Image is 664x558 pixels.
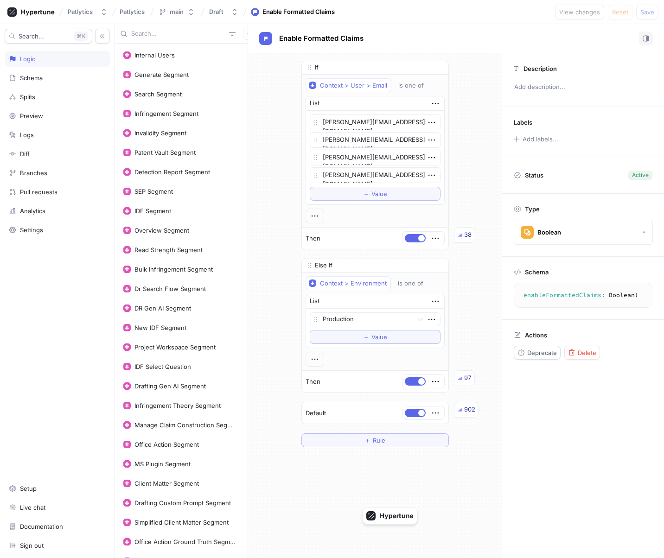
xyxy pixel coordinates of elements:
div: Live chat [20,504,45,511]
button: Save [636,5,658,19]
div: Context > Environment [320,279,387,287]
button: Search...K [5,29,92,44]
button: Boolean [514,220,653,245]
div: SEP Segment [134,188,173,195]
div: Drafting Custom Prompt Segment [134,499,231,507]
p: Then [306,377,320,387]
div: Generate Segment [134,71,189,78]
button: Context > User > Email [306,78,391,92]
div: IDF Select Question [134,363,191,370]
button: is one of [394,78,437,92]
div: List [310,99,319,108]
div: Search Segment [134,90,182,98]
div: Logs [20,131,34,139]
textarea: [PERSON_NAME][EMAIL_ADDRESS][DOMAIN_NAME] [310,114,441,130]
button: Context > Environment [306,276,391,290]
textarea: [PERSON_NAME][EMAIL_ADDRESS][DOMAIN_NAME] [310,132,441,148]
div: Infringement Theory Segment [134,402,221,409]
p: Default [306,409,326,418]
div: Preview [20,112,43,120]
button: Deprecate [514,346,561,360]
textarea: [PERSON_NAME][EMAIL_ADDRESS][DOMAIN_NAME] [310,167,441,183]
button: Reset [608,5,632,19]
div: Client Matter Segment [134,480,199,487]
button: ＋Rule [301,433,449,447]
div: K [74,32,88,41]
div: Internal Users [134,51,175,59]
div: MS Plugin Segment [134,460,191,468]
span: ＋ [363,191,369,197]
div: 902 [464,405,475,414]
p: If [315,63,319,72]
span: Enable Formatted Claims [279,35,364,42]
span: Save [640,9,654,15]
div: Splits [20,93,35,101]
div: Settings [20,226,43,234]
div: Infringement Segment [134,110,198,117]
span: Deprecate [527,350,557,355]
p: Then [306,234,320,243]
div: Sign out [20,542,44,549]
div: Manage Claim Construction Segment [134,421,236,429]
div: 38 [464,230,472,240]
span: Rule [373,438,385,443]
div: Dr Search Flow Segment [134,285,206,292]
textarea: enableFormattedClaims: Boolean! [518,287,648,304]
button: ＋Value [310,187,441,201]
button: View changes [555,5,604,19]
div: Add labels... [523,136,558,142]
div: Detection Report Segment [134,168,210,176]
span: View changes [559,9,600,15]
a: Documentation [5,519,110,534]
div: IDF Segment [134,207,171,215]
div: Invalidity Segment [134,129,186,137]
p: Actions [525,331,547,339]
div: Overview Segment [134,227,189,234]
div: New IDF Segment [134,324,186,331]
div: Setup [20,485,37,492]
div: Context > User > Email [320,82,387,89]
div: Schema [20,74,43,82]
span: Search... [19,33,44,39]
span: ＋ [363,334,369,340]
p: Labels [514,119,532,126]
div: Diff [20,150,30,158]
span: Patlytics [120,8,145,15]
div: Active [632,171,649,179]
div: is one of [398,82,424,89]
div: Office Action Ground Truth Segment [134,538,236,545]
div: main [170,8,184,16]
div: Documentation [20,523,63,530]
input: Search... [131,29,225,38]
div: Patlytics [68,8,93,16]
button: ＋Value [310,330,441,344]
button: is one of [394,276,437,290]
button: main [155,4,198,19]
div: DR Gen AI Segment [134,304,191,312]
div: Office Action Segment [134,441,199,448]
div: Project Workspace Segment [134,343,216,351]
span: Delete [578,350,596,355]
button: Draft [205,4,242,19]
div: Read Strength Segment [134,246,203,254]
div: Pull requests [20,188,57,196]
span: Reset [612,9,628,15]
button: Delete [564,346,600,360]
div: Analytics [20,207,45,215]
span: Value [371,191,387,197]
p: Schema [525,268,549,276]
div: Drafting Gen AI Segment [134,382,206,390]
p: Status [525,169,543,182]
div: Bulk Infringement Segment [134,266,213,273]
div: is one of [398,279,423,287]
button: Add labels... [511,133,561,145]
p: Else If [315,261,332,270]
p: Description [524,65,557,72]
textarea: [PERSON_NAME][EMAIL_ADDRESS][DOMAIN_NAME] [310,150,441,165]
div: Enable Formatted Claims [262,7,335,17]
div: Logic [20,55,35,63]
div: Patent Vault Segment [134,149,196,156]
p: Add description... [510,79,656,95]
p: Type [525,205,540,213]
button: Patlytics [64,4,111,19]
